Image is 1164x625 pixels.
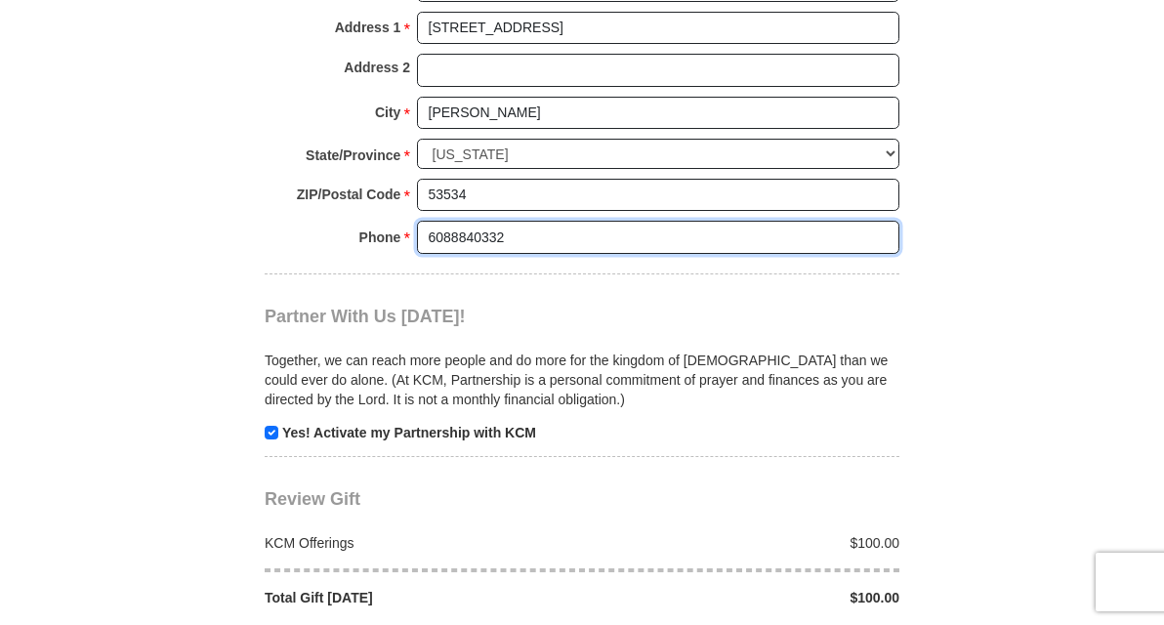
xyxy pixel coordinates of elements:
[582,533,910,553] div: $100.00
[344,54,410,81] strong: Address 2
[359,224,401,251] strong: Phone
[582,588,910,607] div: $100.00
[255,588,583,607] div: Total Gift [DATE]
[335,14,401,41] strong: Address 1
[255,533,583,553] div: KCM Offerings
[282,425,536,440] strong: Yes! Activate my Partnership with KCM
[265,351,899,409] p: Together, we can reach more people and do more for the kingdom of [DEMOGRAPHIC_DATA] than we coul...
[265,307,466,326] span: Partner With Us [DATE]!
[265,489,360,509] span: Review Gift
[306,142,400,169] strong: State/Province
[375,99,400,126] strong: City
[297,181,401,208] strong: ZIP/Postal Code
